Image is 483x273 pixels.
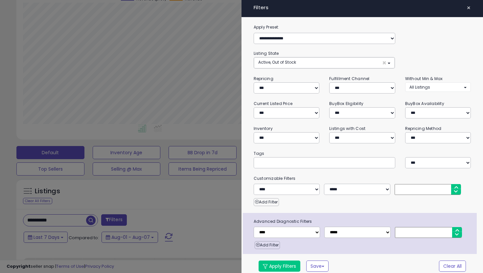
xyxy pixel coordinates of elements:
span: Active, Out of Stock [258,59,296,65]
small: Current Listed Price [254,101,292,106]
small: Customizable Filters [249,175,476,182]
button: Apply Filters [259,261,300,272]
label: Apply Preset: [249,24,476,31]
button: Add Filter [255,241,280,249]
small: Inventory [254,126,273,131]
small: Without Min & Max [405,76,443,81]
button: All Listings [405,82,471,92]
h4: Filters [254,5,471,10]
span: × [467,3,471,12]
small: Repricing [254,76,273,81]
small: Listings with Cost [329,126,365,131]
button: × [464,3,473,12]
small: BuyBox Eligibility [329,101,363,106]
button: Clear All [439,261,466,272]
span: × [382,59,386,66]
small: Tags [249,150,476,157]
span: Advanced Diagnostic Filters [249,218,477,225]
button: Active, Out of Stock × [254,57,395,68]
button: Save [306,261,329,272]
button: Add Filter [254,198,279,206]
small: BuyBox Availability [405,101,444,106]
small: Fulfillment Channel [329,76,369,81]
small: Listing State [254,51,279,56]
span: All Listings [409,84,430,90]
small: Repricing Method [405,126,442,131]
